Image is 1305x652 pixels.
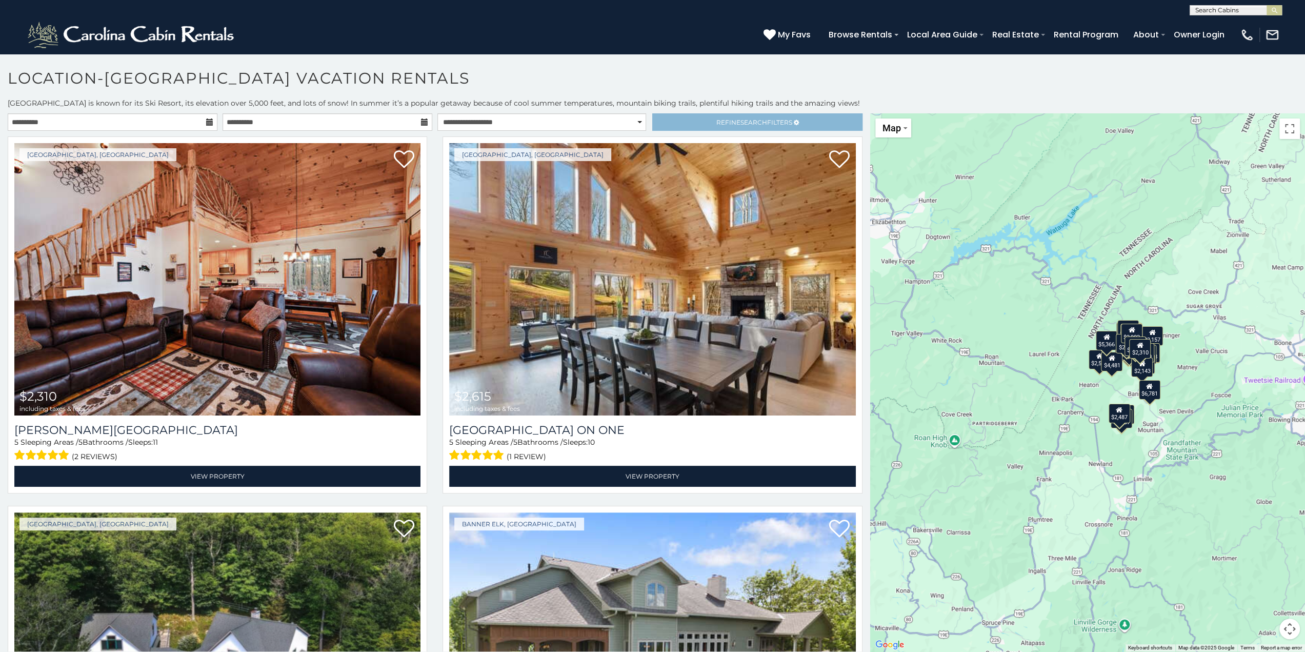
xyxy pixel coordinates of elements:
[1128,26,1164,44] a: About
[1117,320,1139,339] div: $1,160
[72,450,117,463] span: (2 reviews)
[513,438,517,447] span: 5
[14,423,420,437] h3: Rudolph Resort
[1121,324,1142,343] div: $2,902
[394,519,414,540] a: Add to favorites
[1279,118,1300,139] button: Toggle fullscreen view
[1117,342,1139,361] div: $3,120
[882,123,901,133] span: Map
[1141,326,1163,346] div: $3,157
[778,28,811,41] span: My Favs
[588,438,595,447] span: 10
[873,638,907,651] img: Google
[449,466,855,487] a: View Property
[716,118,792,126] span: Refine Filters
[1120,341,1141,361] div: $4,602
[902,26,982,44] a: Local Area Guide
[153,438,158,447] span: 11
[394,149,414,171] a: Add to favorites
[19,148,176,161] a: [GEOGRAPHIC_DATA], [GEOGRAPHIC_DATA]
[14,423,420,437] a: [PERSON_NAME][GEOGRAPHIC_DATA]
[19,405,85,412] span: including taxes & fees
[1240,645,1255,650] a: Terms (opens in new tab)
[449,423,855,437] a: [GEOGRAPHIC_DATA] On One
[1178,645,1234,650] span: Map data ©2025 Google
[1131,358,1153,377] div: $2,143
[1116,333,1137,353] div: $2,327
[1261,645,1302,650] a: Report a map error
[449,437,855,463] div: Sleeping Areas / Bathrooms / Sleeps:
[1129,339,1151,359] div: $2,310
[829,149,850,171] a: Add to favorites
[873,638,907,651] a: Open this area in Google Maps (opens a new window)
[19,389,57,404] span: $2,310
[14,466,420,487] a: View Property
[1096,330,1117,350] div: $5,366
[1265,28,1279,42] img: mail-regular-white.png
[1240,28,1254,42] img: phone-regular-white.png
[1125,337,1146,356] div: $3,021
[1111,408,1132,428] div: $2,437
[1138,380,1160,400] div: $6,781
[764,28,813,42] a: My Favs
[454,148,611,161] a: [GEOGRAPHIC_DATA], [GEOGRAPHIC_DATA]
[449,143,855,416] img: Fairway Lodge On One
[875,118,911,137] button: Change map style
[824,26,897,44] a: Browse Rentals
[1108,403,1130,423] div: $2,487
[507,450,546,463] span: (1 review)
[1049,26,1123,44] a: Rental Program
[740,118,767,126] span: Search
[14,143,420,416] img: Rudolph Resort
[1169,26,1230,44] a: Owner Login
[1113,405,1134,424] div: $1,895
[829,519,850,540] a: Add to favorites
[1128,644,1172,651] button: Keyboard shortcuts
[449,438,453,447] span: 5
[1101,352,1122,371] div: $4,481
[1118,341,1140,360] div: $1,944
[454,389,491,404] span: $2,615
[1089,349,1110,369] div: $2,506
[454,518,584,530] a: Banner Elk, [GEOGRAPHIC_DATA]
[449,143,855,416] a: Fairway Lodge On One $2,615 including taxes & fees
[1138,343,1159,363] div: $3,578
[1135,345,1156,364] div: $1,551
[14,438,18,447] span: 5
[1279,619,1300,639] button: Map camera controls
[987,26,1044,44] a: Real Estate
[652,113,862,131] a: RefineSearchFilters
[14,437,420,463] div: Sleeping Areas / Bathrooms / Sleeps:
[1116,322,1138,341] div: $1,109
[78,438,83,447] span: 5
[19,518,176,530] a: [GEOGRAPHIC_DATA], [GEOGRAPHIC_DATA]
[449,423,855,437] h3: Fairway Lodge On One
[1133,343,1154,363] div: $2,059
[26,19,238,50] img: White-1-2.png
[14,143,420,416] a: Rudolph Resort $2,310 including taxes & fees
[454,405,520,412] span: including taxes & fees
